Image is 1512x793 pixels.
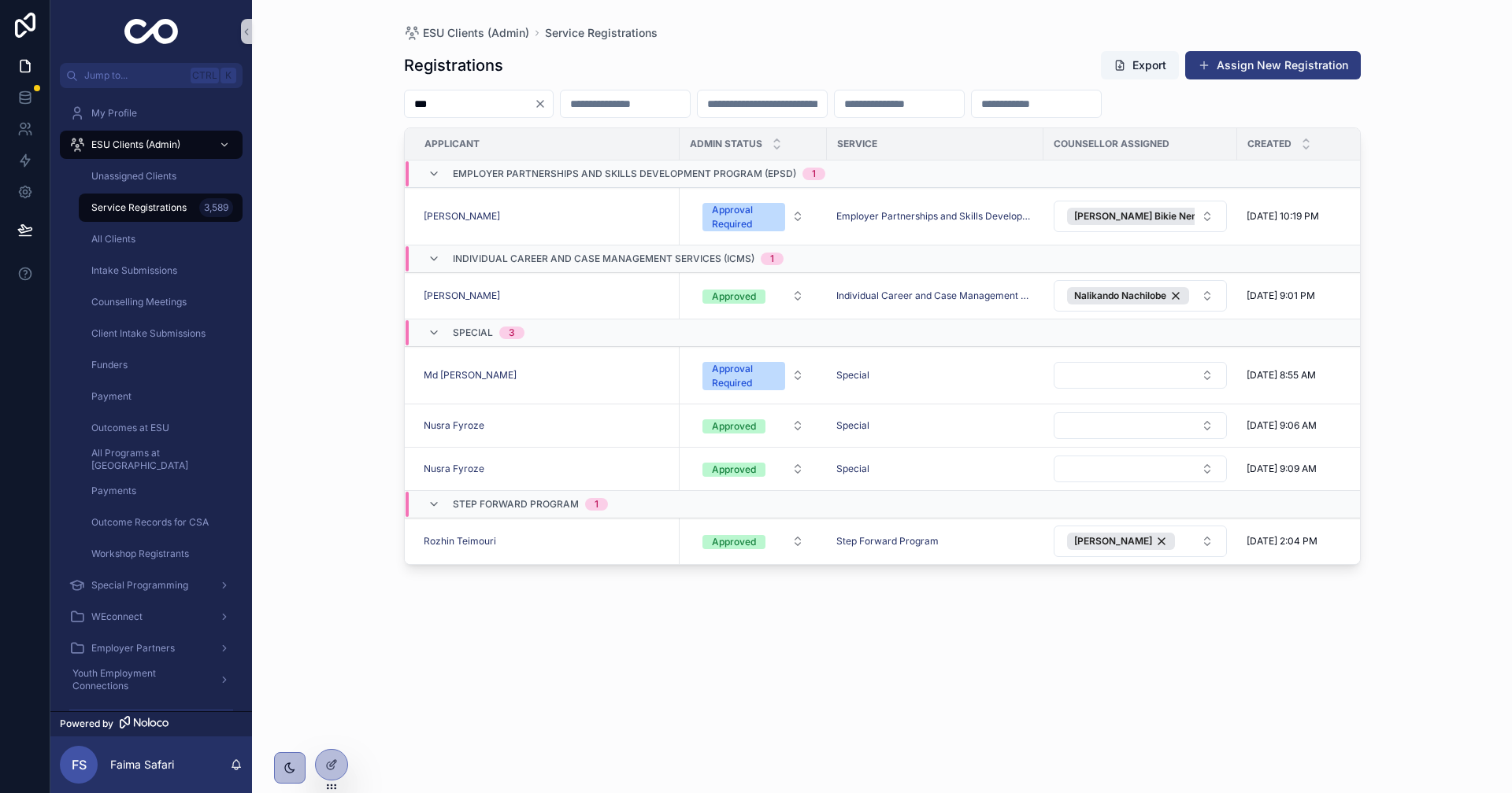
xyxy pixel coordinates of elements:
a: [PERSON_NAME] [424,210,500,223]
div: Approved [712,463,756,477]
a: Client Intake Submissions [79,319,243,348]
span: Nusra Fyroze [424,419,484,432]
div: 1 [595,498,598,511]
span: ESU Clients (Admin) [423,25,529,41]
a: Select Button [1053,279,1228,312]
a: Select Button [1053,455,1228,483]
span: [DATE] 2:04 PM [1247,535,1317,548]
span: Unassigned Clients [91,170,176,183]
button: Select Button [690,282,817,310]
a: Md [PERSON_NAME] [424,369,517,382]
button: Select Button [690,527,817,555]
a: Special [836,419,869,432]
span: FS [72,755,87,774]
a: Service Registrations [545,25,658,41]
span: Counsellor Assigned [1054,138,1169,150]
span: Workshop Registrants [91,548,189,560]
a: All Clients [79,225,243,253]
a: Rozhin Teimouri [424,535,496,548]
a: Select Button [1053,411,1228,440]
span: Nalikando Nachilobe [1074,290,1166,302]
button: Select Button [1054,280,1227,312]
button: Unselect 29 [1067,208,1225,225]
span: Outcomes at ESU [91,422,169,434]
div: 3 [509,326,515,339]
a: Select Button [689,194,817,238]
span: Outcome Records for CSA [91,516,209,529]
button: Select Button [690,354,817,396]
span: Client Intake Submissions [91,327,206,340]
button: Select Button [690,195,817,238]
button: Jump to...CtrlK [60,63,243,88]
h1: Registrations [404,54,503,76]
a: Nusra Fyroze [424,463,670,475]
span: WEconnect [91,610,143,623]
span: [DATE] 10:19 PM [1247,210,1319,223]
span: Powered by [60,717,113,730]
span: Service Registrations [91,201,187,214]
a: Service Registrations3,589 [79,194,243,222]
a: Assign New Registration [1185,51,1361,79]
span: Service [837,138,877,150]
a: Unassigned Clients [79,162,243,190]
span: Special [836,463,869,475]
span: [PERSON_NAME] [424,290,500,302]
button: Export [1101,51,1179,79]
a: Select Button [1053,525,1228,558]
a: [DATE] 9:09 AM [1247,463,1375,475]
a: Special [836,419,1034,432]
a: Counselling Meetings [79,288,243,316]
span: All Programs at [GEOGRAPHIC_DATA] [91,447,227,472]
a: Employer Partners [60,634,243,662]
span: Individual Career and Case Management Services (ICMS) [453,253,754,265]
a: Special [836,369,1034,382]
div: Approval Required [712,203,776,231]
a: Select Button [689,454,817,484]
a: [DATE] 9:06 AM [1247,419,1375,432]
a: Select Button [689,411,817,441]
a: Payments [79,477,243,505]
span: [PERSON_NAME] [1074,535,1152,548]
a: Funders [79,351,243,379]
div: 1 [770,253,774,265]
span: Step Forward Program [453,498,579,511]
span: [PERSON_NAME] Bikie Nemi [1074,210,1203,223]
span: [DATE] 9:06 AM [1247,419,1317,432]
a: Nusra Fyroze [424,463,484,475]
a: All Programs at [GEOGRAPHIC_DATA] [79,445,243,474]
a: Step Forward Program [836,535,1034,548]
a: Outcomes at ESU [79,414,243,442]
img: App logo [124,19,179,44]
a: [DATE] 10:19 PM [1247,210,1375,223]
span: Intake Submissions [91,264,177,277]
button: Select Button [1054,456,1227,482]
a: Select Button [689,281,817,311]
div: scrollable content [50,88,252,711]
div: 1 [812,168,816,180]
button: Select Button [690,455,817,483]
a: Employer Partnerships and Skills Development Program (EPSD) [836,210,1034,223]
span: K [222,69,235,82]
a: Outcome Records for CSA [79,508,243,537]
span: Youth Employment Connections [72,667,206,692]
span: ESU Clients (Admin) [91,138,180,151]
a: Special [836,369,869,382]
a: Rozhin Teimouri [424,535,670,548]
span: Individual Career and Case Management Services (ICMS) [836,290,1034,302]
a: Special Programming [60,571,243,599]
a: ESU Clients (Admin) [404,25,529,41]
div: Approval Required [712,362,776,390]
a: Youth Employment Connections [60,666,243,694]
button: Select Button [1054,362,1227,389]
a: Select Button [1053,361,1228,389]
span: Jump to... [84,69,184,82]
a: Payment [79,382,243,411]
a: Step Forward Program [836,535,939,548]
a: Select Button [689,526,817,556]
p: Faima Safari [110,757,174,773]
